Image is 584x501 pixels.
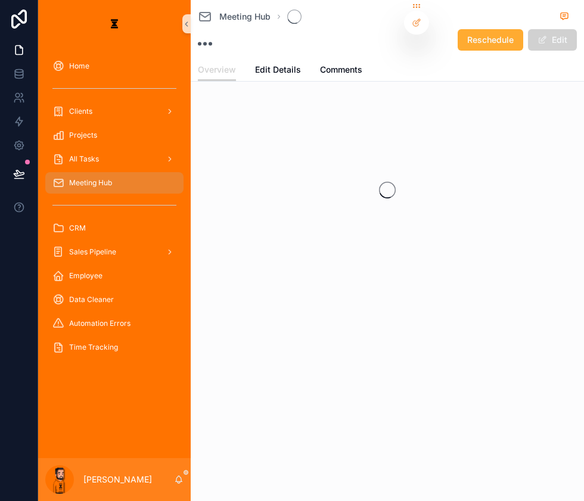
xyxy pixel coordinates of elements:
span: Clients [69,107,92,116]
span: Meeting Hub [69,178,112,188]
a: All Tasks [45,148,184,170]
span: CRM [69,223,86,233]
span: Comments [320,64,362,76]
a: Projects [45,125,184,146]
span: Automation Errors [69,319,131,328]
a: Sales Pipeline [45,241,184,263]
button: Reschedule [458,29,523,51]
span: Meeting Hub [219,11,271,23]
a: Automation Errors [45,313,184,334]
div: scrollable content [38,48,191,372]
a: CRM [45,217,184,239]
a: Home [45,55,184,77]
a: Overview [198,59,236,82]
span: Sales Pipeline [69,247,116,257]
a: Clients [45,101,184,122]
span: Reschedule [467,34,514,46]
a: Edit Details [255,59,301,83]
span: Projects [69,130,97,140]
a: Meeting Hub [198,10,271,24]
button: Edit [528,29,577,51]
span: Data Cleaner [69,295,114,304]
span: Home [69,61,89,71]
p: [PERSON_NAME] [83,474,152,486]
a: Meeting Hub [45,172,184,194]
a: Employee [45,265,184,287]
a: Data Cleaner [45,289,184,310]
span: Overview [198,64,236,76]
img: App logo [105,14,124,33]
span: Employee [69,271,102,281]
a: Comments [320,59,362,83]
span: All Tasks [69,154,99,164]
span: Edit Details [255,64,301,76]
